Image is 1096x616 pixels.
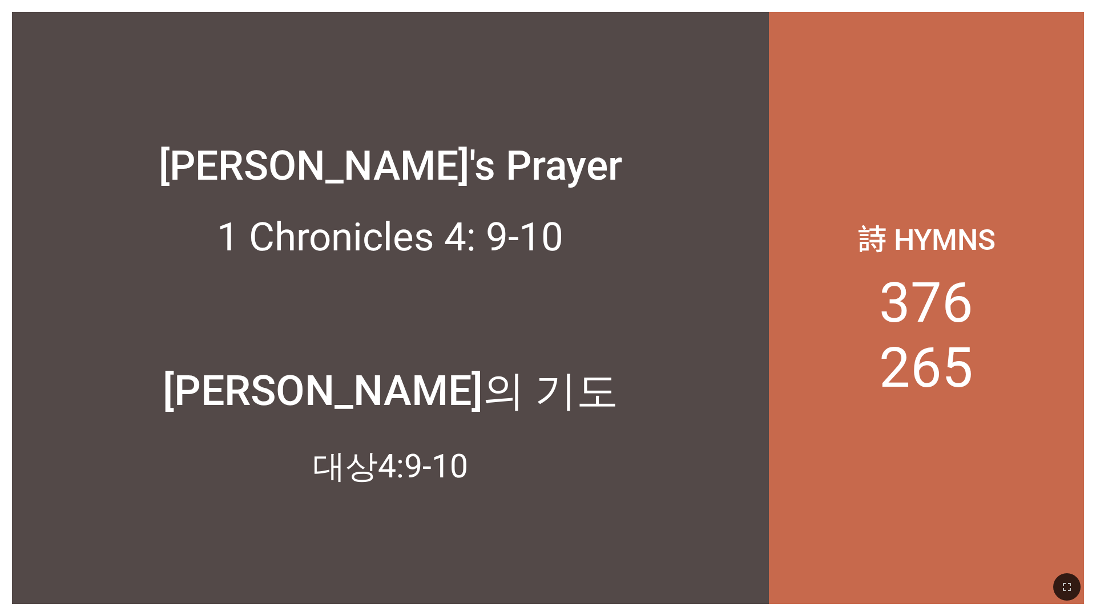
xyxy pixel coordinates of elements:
div: 1 Chronicles 4: 9-10 [217,214,563,260]
li: 265 [879,335,973,400]
div: [PERSON_NAME]의 기도 [163,363,618,420]
div: 대상4:9-10 [313,445,468,489]
div: [PERSON_NAME]'s Prayer [159,142,622,189]
p: 詩 Hymns [857,216,996,258]
li: 376 [879,270,973,335]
